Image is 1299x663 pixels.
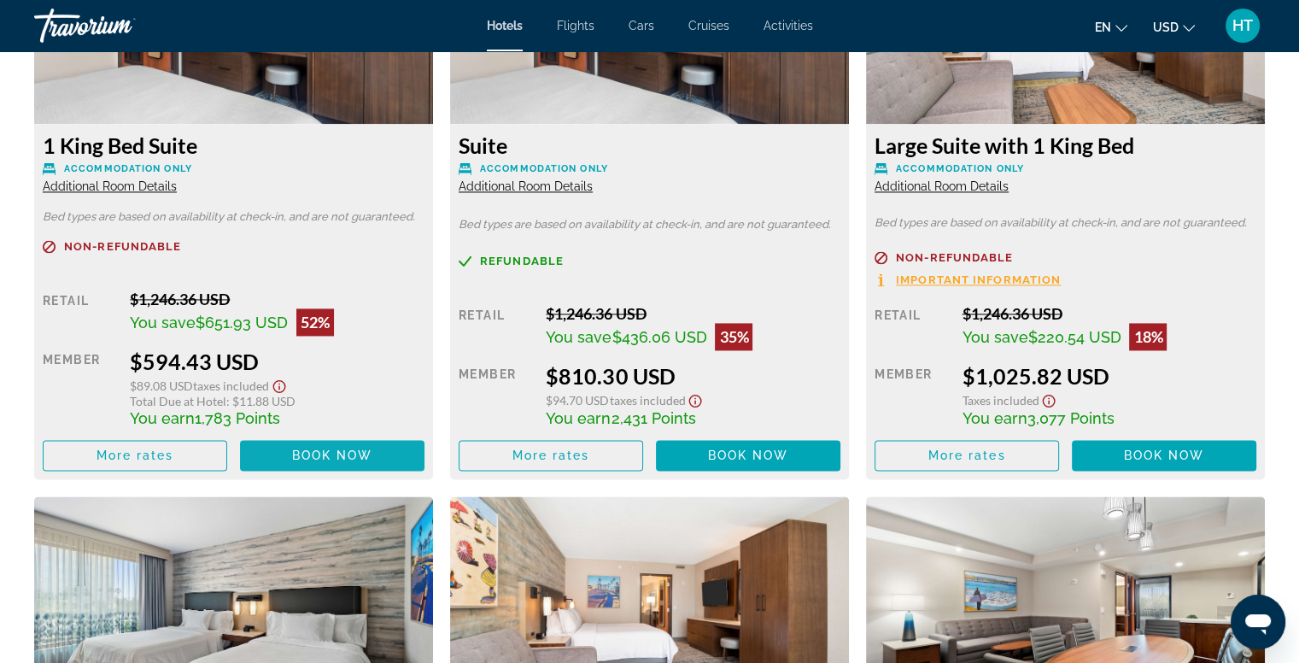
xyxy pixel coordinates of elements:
[292,449,373,462] span: Book now
[546,304,840,323] div: $1,246.36 USD
[480,255,564,267] span: Refundable
[896,252,1013,263] span: Non-refundable
[130,314,196,331] span: You save
[459,255,840,267] a: Refundable
[546,328,611,346] span: You save
[557,19,594,32] a: Flights
[611,409,695,427] span: 2,431 Points
[896,274,1061,285] span: Important Information
[962,393,1039,408] span: Taxes included
[459,440,643,471] button: More rates
[459,304,533,350] div: Retail
[1232,17,1253,34] span: HT
[64,163,192,174] span: Accommodation Only
[43,349,117,427] div: Member
[875,440,1059,471] button: More rates
[43,132,424,158] h3: 1 King Bed Suite
[43,179,177,193] span: Additional Room Details
[962,304,1256,323] div: $1,246.36 USD
[459,219,840,231] p: Bed types are based on availability at check-in, and are not guaranteed.
[875,132,1256,158] h3: Large Suite with 1 King Bed
[130,394,226,408] span: Total Due at Hotel
[296,308,334,336] div: 52%
[130,409,195,427] span: You earn
[459,132,840,158] h3: Suite
[875,363,949,427] div: Member
[459,363,533,427] div: Member
[1027,328,1121,346] span: $220.54 USD
[43,440,227,471] button: More rates
[130,349,424,374] div: $594.43 USD
[962,363,1256,389] div: $1,025.82 USD
[64,241,181,252] span: Non-refundable
[1095,15,1127,39] button: Change language
[611,328,706,346] span: $436.06 USD
[685,389,705,408] button: Show Taxes and Fees disclaimer
[480,163,608,174] span: Accommodation Only
[1027,409,1114,427] span: 3,077 Points
[875,304,949,350] div: Retail
[1220,8,1265,44] button: User Menu
[928,449,1006,462] span: More rates
[130,290,424,308] div: $1,246.36 USD
[1231,595,1285,649] iframe: Button to launch messaging window
[196,314,288,331] span: $651.93 USD
[269,374,290,394] button: Show Taxes and Fees disclaimer
[546,363,840,389] div: $810.30 USD
[875,217,1256,229] p: Bed types are based on availability at check-in, and are not guaranteed.
[715,323,752,350] div: 35%
[875,273,1061,287] button: Important Information
[240,440,424,471] button: Book now
[97,449,174,462] span: More rates
[34,3,205,48] a: Travorium
[609,393,685,408] span: Taxes included
[688,19,729,32] a: Cruises
[1095,21,1111,34] span: en
[656,440,840,471] button: Book now
[875,179,1009,193] span: Additional Room Details
[193,378,269,393] span: Taxes included
[1129,323,1167,350] div: 18%
[1153,21,1179,34] span: USD
[130,378,193,393] span: $89.08 USD
[764,19,813,32] a: Activities
[708,449,789,462] span: Book now
[43,211,424,223] p: Bed types are based on availability at check-in, and are not guaranteed.
[1039,389,1059,408] button: Show Taxes and Fees disclaimer
[546,393,609,408] span: $94.70 USD
[629,19,654,32] a: Cars
[1153,15,1195,39] button: Change currency
[1124,449,1205,462] span: Book now
[546,409,611,427] span: You earn
[962,328,1027,346] span: You save
[962,409,1027,427] span: You earn
[487,19,523,32] a: Hotels
[512,449,590,462] span: More rates
[195,409,280,427] span: 1,783 Points
[459,179,593,193] span: Additional Room Details
[896,163,1024,174] span: Accommodation Only
[43,290,117,336] div: Retail
[130,394,424,408] div: : $11.88 USD
[1072,440,1256,471] button: Book now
